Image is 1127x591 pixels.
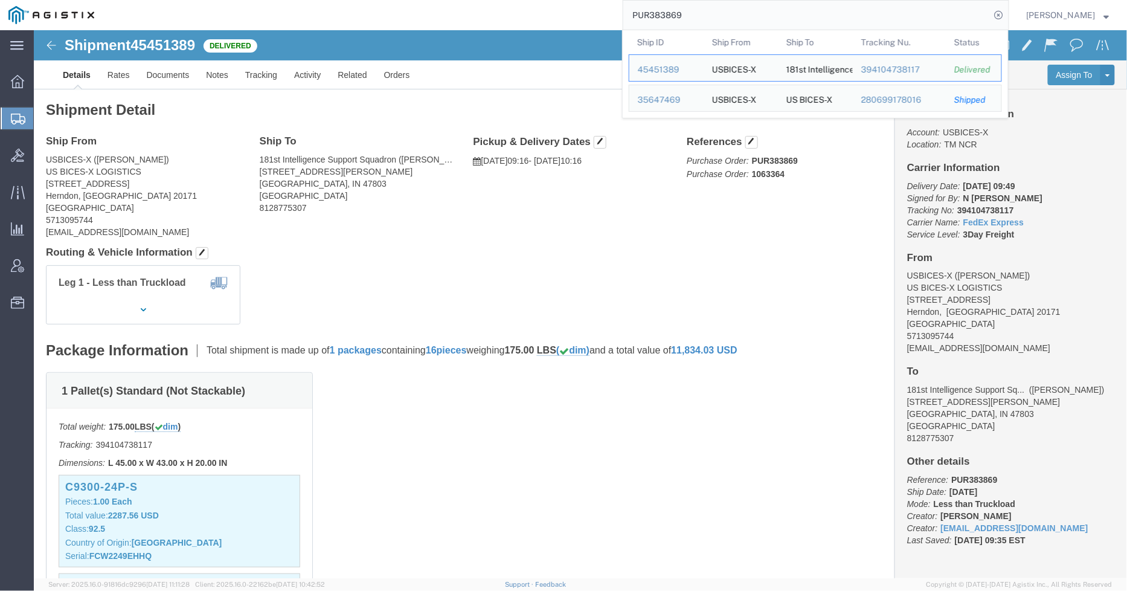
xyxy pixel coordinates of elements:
[861,63,938,76] div: 394104738117
[195,581,325,588] span: Client: 2025.16.0-22162be
[786,55,844,81] div: 181st Intelligence Support Squadron
[954,63,993,76] div: Delivered
[778,30,853,54] th: Ship To
[786,85,833,111] div: US BICES-X
[34,30,1127,578] iframe: FS Legacy Container
[1027,8,1096,22] span: Andrew Wacyra
[1026,8,1110,22] button: [PERSON_NAME]
[638,63,695,76] div: 45451389
[629,30,1008,118] table: Search Results
[629,30,704,54] th: Ship ID
[8,6,94,24] img: logo
[712,55,757,81] div: USBICES-X
[926,580,1113,590] span: Copyright © [DATE]-[DATE] Agistix Inc., All Rights Reserved
[853,30,946,54] th: Tracking Nu.
[861,94,938,106] div: 280699178016
[712,85,757,111] div: USBICES-X
[276,581,325,588] span: [DATE] 10:42:52
[48,581,190,588] span: Server: 2025.16.0-91816dc9296
[535,581,566,588] a: Feedback
[704,30,779,54] th: Ship From
[954,94,993,106] div: Shipped
[146,581,190,588] span: [DATE] 11:11:28
[638,94,695,106] div: 35647469
[946,30,1002,54] th: Status
[623,1,991,30] input: Search for shipment number, reference number
[505,581,535,588] a: Support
